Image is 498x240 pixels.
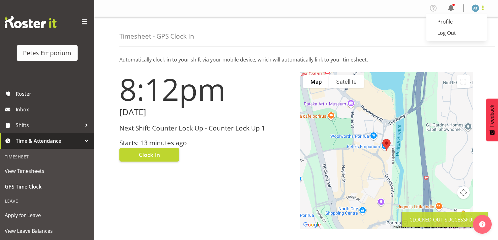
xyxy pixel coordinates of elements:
a: Log Out [426,27,487,39]
div: Petes Emporium [23,48,71,58]
h4: Timesheet - GPS Clock In [119,33,194,40]
span: Time & Attendance [16,136,82,146]
h1: 8:12pm [119,72,293,106]
a: View Timesheets [2,163,93,179]
button: Keyboard shortcuts [393,225,420,229]
button: Clock In [119,148,179,162]
div: Clocked out Successfully [409,216,480,223]
span: Inbox [16,105,91,114]
button: Toggle fullscreen view [457,75,470,88]
img: Google [302,221,322,229]
div: Timesheet [2,150,93,163]
button: Show street map [303,75,329,88]
h3: Next Shift: Counter Lock Up - Counter Lock Up 1 [119,125,293,132]
a: View Leave Balances [2,223,93,239]
a: Open this area in Google Maps (opens a new window) [302,221,322,229]
span: View Leave Balances [5,226,90,236]
h3: Starts: 13 minutes ago [119,139,293,147]
h2: [DATE] [119,107,293,117]
div: Leave [2,195,93,207]
button: Map camera controls [457,186,470,199]
span: Clock In [139,151,160,159]
button: Show satellite imagery [329,75,364,88]
button: Feedback - Show survey [486,99,498,141]
a: Apply for Leave [2,207,93,223]
img: alex-micheal-taniwha5364.jpg [472,4,479,12]
p: Automatically clock-in to your shift via your mobile device, which will automatically link to you... [119,56,473,63]
span: Shifts [16,120,82,130]
span: Feedback [489,105,495,127]
a: GPS Time Clock [2,179,93,195]
img: Rosterit website logo [5,16,57,28]
img: help-xxl-2.png [479,221,485,227]
span: GPS Time Clock [5,182,90,191]
button: Drag Pegman onto the map to open Street View [457,209,470,221]
a: Profile [426,16,487,27]
span: Roster [16,89,91,99]
span: View Timesheets [5,166,90,176]
span: Apply for Leave [5,211,90,220]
